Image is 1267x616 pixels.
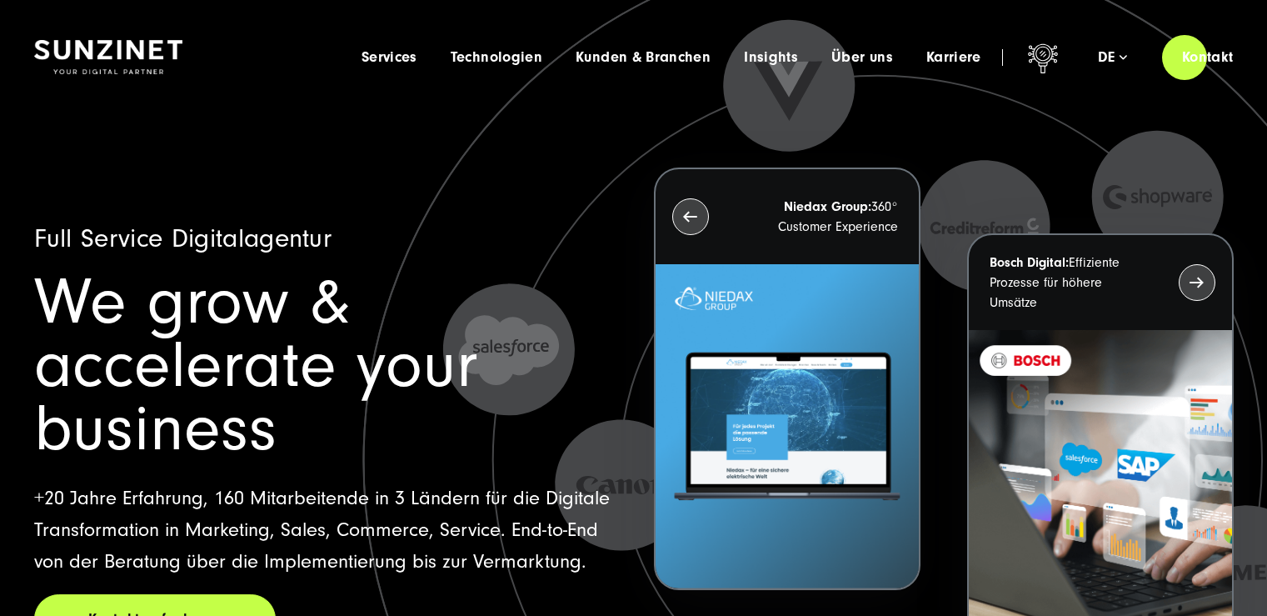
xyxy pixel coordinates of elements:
[362,49,417,66] a: Services
[34,223,332,253] span: Full Service Digitalagentur
[744,49,798,66] a: Insights
[739,197,898,237] p: 360° Customer Experience
[34,40,182,75] img: SUNZINET Full Service Digital Agentur
[1162,33,1254,81] a: Kontakt
[34,483,614,578] p: +20 Jahre Erfahrung, 160 Mitarbeitende in 3 Ländern für die Digitale Transformation in Marketing,...
[990,253,1149,313] p: Effiziente Prozesse für höhere Umsätze
[831,49,893,66] a: Über uns
[654,168,920,590] button: Niedax Group:360° Customer Experience Letztes Projekt von Niedax. Ein Laptop auf dem die Niedax W...
[1098,49,1127,66] div: de
[34,271,614,461] h1: We grow & accelerate your business
[990,255,1069,270] strong: Bosch Digital:
[656,264,919,588] img: Letztes Projekt von Niedax. Ein Laptop auf dem die Niedax Website geöffnet ist, auf blauem Hinter...
[784,199,871,214] strong: Niedax Group:
[926,49,981,66] a: Karriere
[576,49,711,66] a: Kunden & Branchen
[451,49,542,66] a: Technologien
